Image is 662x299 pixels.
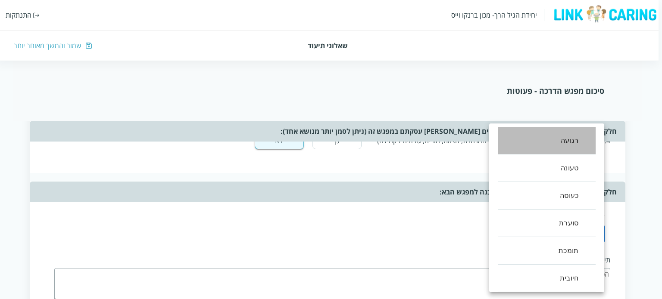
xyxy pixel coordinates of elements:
li: טעונה [498,154,596,182]
li: רגועה [498,127,596,154]
li: סוערת [498,210,596,237]
li: חיובית [498,265,596,292]
li: תומכת [498,237,596,265]
li: כעוסה [498,182,596,210]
